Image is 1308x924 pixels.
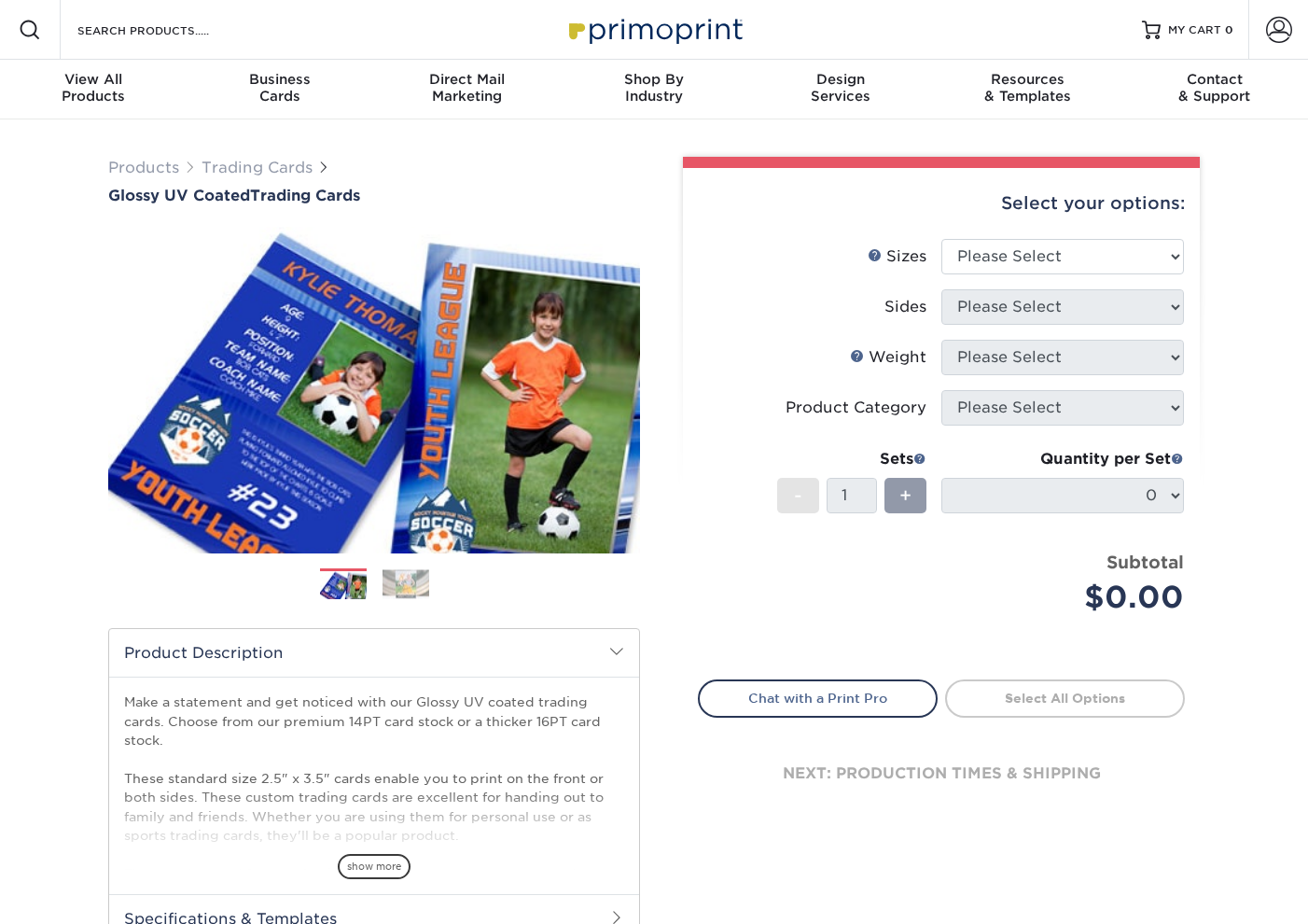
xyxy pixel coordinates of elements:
[945,679,1185,717] a: Select All Options
[698,679,938,717] a: Chat with a Print Pro
[320,569,367,602] img: Trading Cards 01
[698,718,1185,830] div: next: production times & shipping
[108,206,640,574] img: Glossy UV Coated 01
[1106,552,1184,572] strong: Subtotal
[561,71,747,88] span: Shop By
[187,60,373,119] a: BusinessCards
[899,482,911,510] span: +
[747,71,934,105] div: Services
[108,159,179,176] a: Products
[374,60,561,119] a: Direct MailMarketing
[561,71,747,105] div: Industry
[1121,71,1308,105] div: & Support
[108,187,640,204] a: Glossy UV CoatedTrading Cards
[934,71,1120,88] span: Resources
[202,159,313,176] a: Trading Cards
[187,71,373,88] span: Business
[786,397,926,419] div: Product Category
[383,569,429,598] img: Trading Cards 02
[338,854,410,879] span: show more
[747,71,934,88] span: Design
[76,19,257,41] input: SEARCH PRODUCTS.....
[124,693,624,921] p: Make a statement and get noticed with our Glossy UV coated trading cards. Choose from our premium...
[1168,22,1221,38] span: MY CART
[934,60,1120,119] a: Resources& Templates
[1121,71,1308,88] span: Contact
[561,60,747,119] a: Shop ByIndustry
[868,245,926,268] div: Sizes
[777,448,926,470] div: Sets
[1225,23,1233,36] span: 0
[1121,60,1308,119] a: Contact& Support
[934,71,1120,105] div: & Templates
[108,187,250,204] span: Glossy UV Coated
[850,346,926,369] div: Weight
[794,482,802,510] span: -
[747,60,934,119] a: DesignServices
[884,296,926,318] div: Sides
[941,448,1184,470] div: Quantity per Set
[108,187,640,204] h1: Trading Cards
[698,168,1185,239] div: Select your options:
[374,71,561,105] div: Marketing
[109,629,639,677] h2: Product Description
[374,71,561,88] span: Direct Mail
[955,575,1184,620] div: $0.00
[187,71,373,105] div: Cards
[561,9,747,49] img: Primoprint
